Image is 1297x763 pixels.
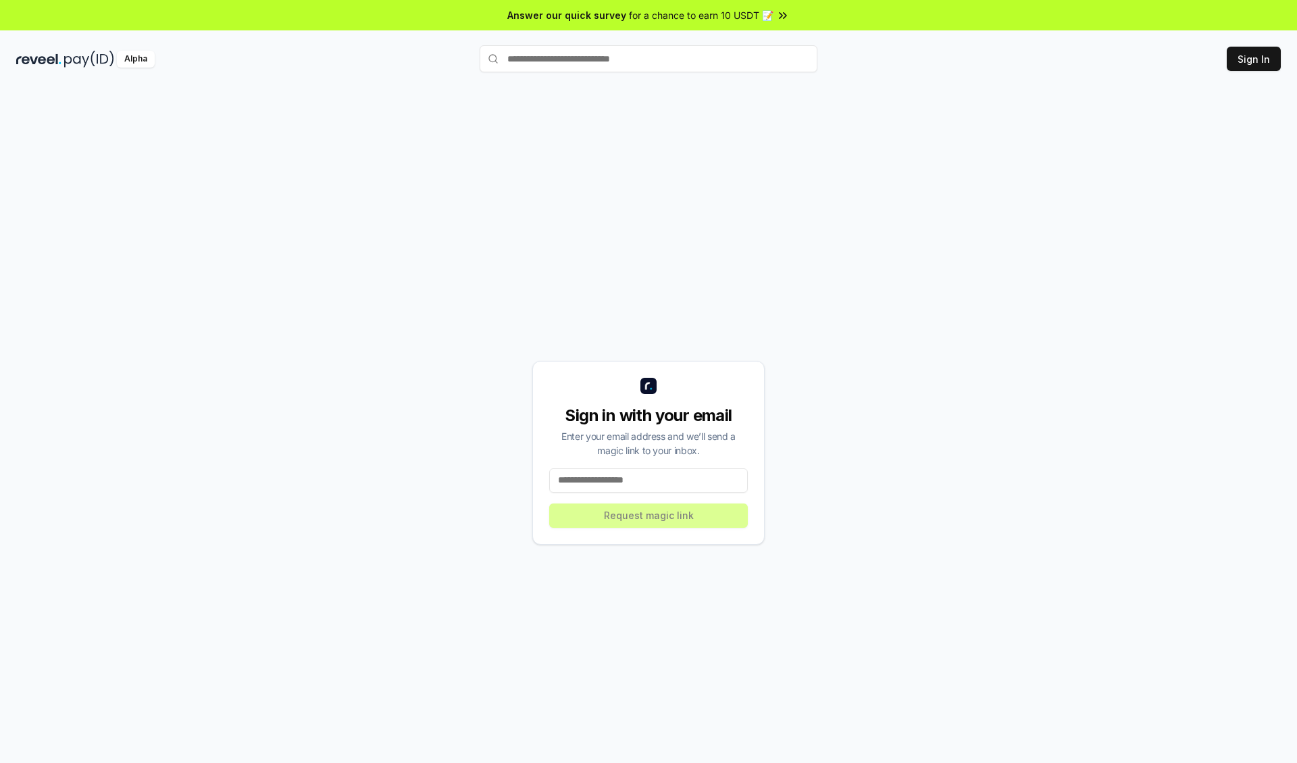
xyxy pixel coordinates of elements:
div: Enter your email address and we’ll send a magic link to your inbox. [549,429,748,458]
button: Sign In [1227,47,1281,71]
div: Sign in with your email [549,405,748,426]
div: Alpha [117,51,155,68]
img: logo_small [640,378,657,394]
img: reveel_dark [16,51,61,68]
img: pay_id [64,51,114,68]
span: for a chance to earn 10 USDT 📝 [629,8,773,22]
span: Answer our quick survey [507,8,626,22]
